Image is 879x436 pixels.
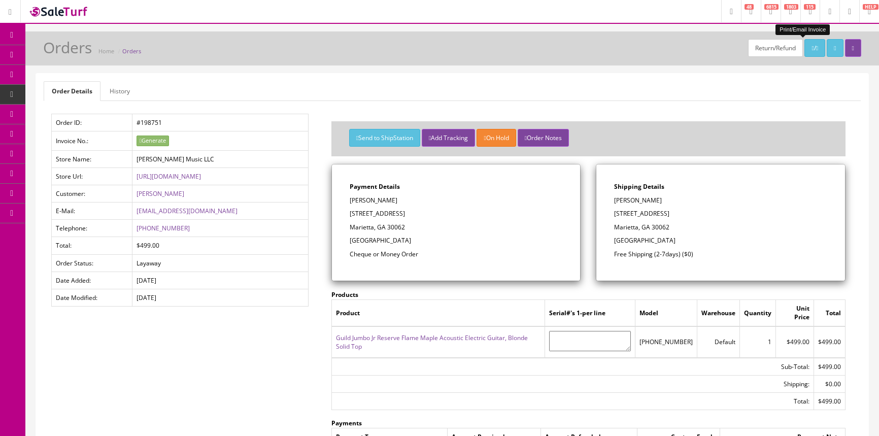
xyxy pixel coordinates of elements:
[697,300,740,326] td: Warehouse
[331,290,358,299] strong: Products
[804,39,825,57] a: /
[132,114,308,131] td: #198751
[477,129,516,147] button: On Hold
[814,300,845,326] td: Total
[614,182,664,191] strong: Shipping Details
[52,220,132,237] td: Telephone:
[52,167,132,185] td: Store Url:
[331,358,814,376] td: Sub-Total:
[331,393,814,410] td: Total:
[350,250,563,259] p: Cheque or Money Order
[614,196,827,205] p: [PERSON_NAME]
[102,81,138,101] a: History
[635,326,697,358] td: [PHONE_NUMBER]
[350,182,400,191] strong: Payment Details
[336,333,528,351] a: Guild Jumbo Jr Reserve Flame Maple Acoustic Electric Guitar, Blonde Solid Top
[132,254,308,272] td: Layaway
[98,47,114,55] a: Home
[122,47,141,55] a: Orders
[132,150,308,167] td: [PERSON_NAME] Music LLC
[614,223,827,232] p: Marietta, GA 30062
[350,223,563,232] p: Marietta, GA 30062
[745,4,754,10] span: 48
[518,129,569,147] button: Order Notes
[614,236,827,245] p: [GEOGRAPHIC_DATA]
[52,289,132,306] td: Date Modified:
[545,300,635,326] td: Serial#'s 1-per line
[43,39,92,56] h1: Orders
[331,376,814,393] td: Shipping:
[28,5,89,18] img: SaleTurf
[52,237,132,254] td: Total:
[614,209,827,218] p: [STREET_ADDRESS]
[44,81,100,101] a: Order Details
[132,272,308,289] td: [DATE]
[52,114,132,131] td: Order ID:
[422,129,475,147] button: Add Tracking
[804,4,816,10] span: 115
[776,326,814,358] td: $499.00
[764,4,779,10] span: 6815
[52,272,132,289] td: Date Added:
[814,358,845,376] td: $499.00
[776,300,814,326] td: Unit Price
[52,254,132,272] td: Order Status:
[52,185,132,203] td: Customer:
[349,129,420,147] button: Send to ShipStation
[635,300,697,326] td: Model
[814,326,845,358] td: $499.00
[350,196,563,205] p: [PERSON_NAME]
[132,289,308,306] td: [DATE]
[137,224,190,232] a: [PHONE_NUMBER]
[814,376,845,393] td: $0.00
[740,326,776,358] td: 1
[137,207,238,215] a: [EMAIL_ADDRESS][DOMAIN_NAME]
[775,24,830,35] div: Print/Email Invoice
[784,4,798,10] span: 1803
[132,237,308,254] td: $499.00
[748,39,803,57] a: Return/Refund
[350,236,563,245] p: [GEOGRAPHIC_DATA]
[137,172,201,181] a: [URL][DOMAIN_NAME]
[863,4,878,10] span: HELP
[52,150,132,167] td: Store Name:
[52,131,132,151] td: Invoice No.:
[740,300,776,326] td: Quantity
[814,393,845,410] td: $499.00
[697,326,740,358] td: Default
[331,419,362,427] strong: Payments
[52,203,132,220] td: E-Mail:
[350,209,563,218] p: [STREET_ADDRESS]
[137,189,184,198] a: [PERSON_NAME]
[331,300,545,326] td: Product
[614,250,827,259] p: Free Shipping (2-7days) ($0)
[137,136,169,146] button: Generate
